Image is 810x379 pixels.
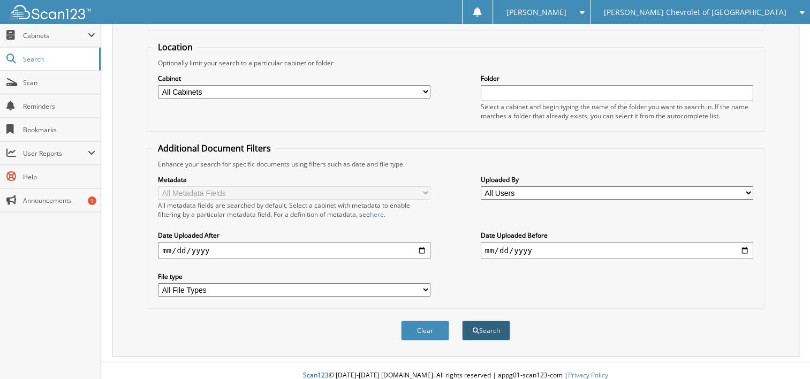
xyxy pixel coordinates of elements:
[23,149,88,158] span: User Reports
[481,175,753,184] label: Uploaded By
[153,41,198,53] legend: Location
[158,175,430,184] label: Metadata
[158,272,430,281] label: File type
[23,102,95,111] span: Reminders
[370,210,384,219] a: here
[23,172,95,181] span: Help
[11,5,91,19] img: scan123-logo-white.svg
[506,9,566,16] span: [PERSON_NAME]
[481,102,753,120] div: Select a cabinet and begin typing the name of the folder you want to search in. If the name match...
[23,31,88,40] span: Cabinets
[481,231,753,240] label: Date Uploaded Before
[153,160,759,169] div: Enhance your search for specific documents using filters such as date and file type.
[153,58,759,67] div: Optionally limit your search to a particular cabinet or folder
[158,201,430,219] div: All metadata fields are searched by default. Select a cabinet with metadata to enable filtering b...
[481,74,753,83] label: Folder
[23,196,95,205] span: Announcements
[401,321,449,340] button: Clear
[23,78,95,87] span: Scan
[23,55,94,64] span: Search
[462,321,510,340] button: Search
[604,9,786,16] span: [PERSON_NAME] Chevrolet of [GEOGRAPHIC_DATA]
[158,74,430,83] label: Cabinet
[88,196,96,205] div: 1
[153,142,276,154] legend: Additional Document Filters
[481,242,753,259] input: end
[158,242,430,259] input: start
[158,231,430,240] label: Date Uploaded After
[23,125,95,134] span: Bookmarks
[756,328,810,379] iframe: Chat Widget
